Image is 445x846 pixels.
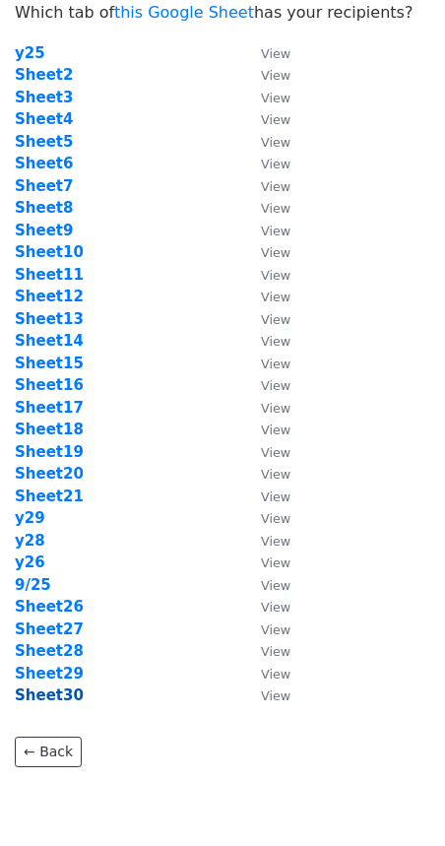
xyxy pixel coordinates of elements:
a: Sheet10 [15,243,84,261]
a: y26 [15,553,45,571]
small: View [261,489,290,504]
a: Sheet29 [15,665,84,683]
a: View [241,421,290,438]
a: View [241,488,290,505]
a: Sheet16 [15,376,84,394]
small: View [261,224,290,238]
a: Sheet17 [15,399,84,417]
a: 9/25 [15,576,51,594]
a: View [241,376,290,394]
a: View [241,355,290,372]
a: Sheet14 [15,332,84,350]
a: View [241,199,290,217]
small: View [261,135,290,150]
small: View [261,357,290,371]
a: View [241,44,290,62]
a: View [241,509,290,527]
small: View [261,401,290,416]
a: View [241,110,290,128]
small: View [261,378,290,393]
small: View [261,688,290,703]
p: Which tab of has your recipients? [15,2,430,23]
a: View [241,642,290,660]
a: Sheet12 [15,288,84,305]
small: View [261,68,290,83]
a: View [241,222,290,239]
a: y25 [15,44,45,62]
a: View [241,665,290,683]
a: View [241,266,290,284]
a: View [241,66,290,84]
small: View [261,622,290,637]
small: View [261,179,290,194]
strong: Sheet21 [15,488,84,505]
a: View [241,465,290,483]
small: View [261,555,290,570]
a: Sheet5 [15,133,73,151]
small: View [261,312,290,327]
a: Sheet6 [15,155,73,172]
a: View [241,288,290,305]
a: Sheet2 [15,66,73,84]
a: View [241,553,290,571]
a: View [241,598,290,616]
a: View [241,686,290,704]
a: Sheet11 [15,266,84,284]
small: View [261,290,290,304]
a: View [241,243,290,261]
a: View [241,133,290,151]
a: Sheet30 [15,686,84,704]
a: Sheet26 [15,598,84,616]
a: View [241,532,290,550]
a: this Google Sheet [114,3,254,22]
a: Sheet9 [15,222,73,239]
a: View [241,332,290,350]
small: View [261,268,290,283]
a: Sheet27 [15,620,84,638]
small: View [261,245,290,260]
small: View [261,423,290,437]
a: View [241,89,290,106]
a: Sheet7 [15,177,73,195]
small: View [261,112,290,127]
small: View [261,201,290,216]
strong: y28 [15,532,45,550]
iframe: Chat Widget [347,751,445,846]
a: y29 [15,509,45,527]
small: View [261,445,290,460]
a: View [241,443,290,461]
strong: Sheet15 [15,355,84,372]
a: Sheet8 [15,199,73,217]
a: Sheet3 [15,89,73,106]
a: View [241,177,290,195]
small: View [261,467,290,482]
a: ← Back [15,737,82,767]
a: Sheet19 [15,443,84,461]
small: View [261,91,290,105]
a: Sheet18 [15,421,84,438]
small: View [261,157,290,171]
small: View [261,46,290,61]
small: View [261,578,290,593]
a: Sheet28 [15,642,84,660]
strong: Sheet20 [15,465,84,483]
